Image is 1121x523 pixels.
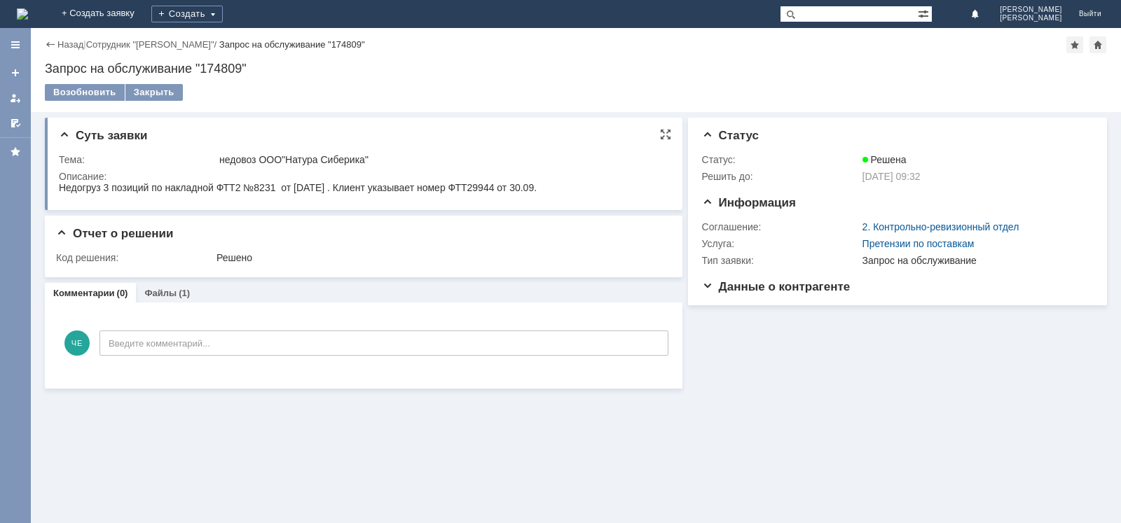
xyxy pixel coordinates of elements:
a: Претензии по поставкам [862,238,975,249]
div: / [86,39,219,50]
div: Решено [216,252,662,263]
div: На всю страницу [660,129,671,140]
a: Файлы [144,288,177,298]
a: Сотрудник "[PERSON_NAME]" [86,39,214,50]
span: [PERSON_NAME] [1000,14,1062,22]
a: Назад [57,39,83,50]
div: | [83,39,85,49]
div: Услуга: [702,238,860,249]
div: Запрос на обслуживание "174809" [219,39,365,50]
span: Расширенный поиск [918,6,932,20]
div: Сделать домашней страницей [1089,36,1106,53]
div: Код решения: [56,252,214,263]
span: Информация [702,196,796,209]
span: ЧЕ [64,330,90,356]
div: Решить до: [702,171,860,182]
div: Тип заявки: [702,255,860,266]
a: Перейти на домашнюю страницу [17,8,28,20]
div: (1) [179,288,190,298]
img: logo [17,8,28,20]
div: Добавить в избранное [1066,36,1083,53]
span: Отчет о решении [56,227,173,240]
div: Описание: [59,171,665,182]
a: Комментарии [53,288,115,298]
div: (0) [117,288,128,298]
span: Решена [862,154,907,165]
div: Запрос на обслуживание [862,255,1087,266]
span: [PERSON_NAME] [1000,6,1062,14]
div: Статус: [702,154,860,165]
span: Данные о контрагенте [702,280,851,293]
a: Создать заявку [4,62,27,84]
div: Соглашение: [702,221,860,232]
span: Статус [702,129,759,142]
div: Тема: [59,154,216,165]
a: Мои заявки [4,87,27,109]
div: Создать [151,6,223,22]
span: [DATE] 09:32 [862,171,921,182]
a: 2. Контрольно-ревизионный отдел [862,221,1019,232]
span: Суть заявки [59,129,147,142]
div: недовоз ООО"Натура Сиберика" [219,154,662,165]
a: Мои согласования [4,112,27,134]
div: Запрос на обслуживание "174809" [45,62,1107,76]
